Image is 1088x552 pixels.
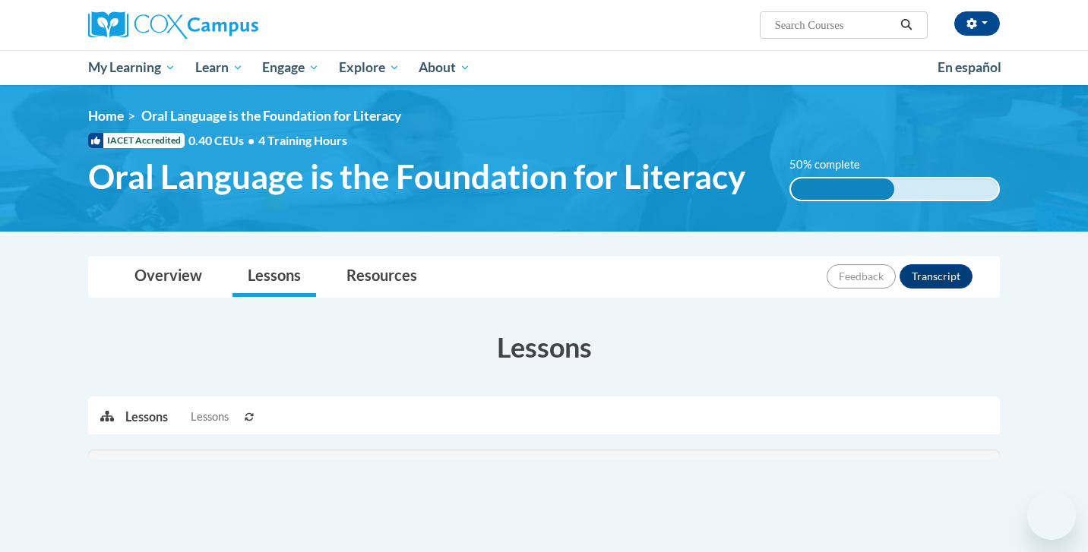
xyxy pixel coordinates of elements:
span: IACET Accredited [88,133,185,148]
span: My Learning [88,58,176,77]
span: Oral Language is the Foundation for Literacy [88,156,745,197]
span: • [248,133,255,147]
a: Resources [331,257,432,297]
iframe: Button to launch messaging window [1027,491,1076,540]
a: Cox Campus [88,11,377,39]
span: About [419,58,470,77]
a: My Learning [78,50,185,85]
a: En español [928,52,1011,84]
span: Lessons [191,408,229,425]
a: Engage [252,50,329,85]
div: 50% complete [791,178,895,200]
button: Search [895,16,918,34]
button: Transcript [900,264,973,289]
span: Engage [262,58,319,77]
a: Home [88,108,124,124]
span: En español [938,59,1001,75]
div: Main menu [65,50,1023,85]
label: 50% complete [789,156,877,173]
span: 4 Training Hours [258,133,347,147]
img: Cox Campus [88,11,258,39]
span: Learn [195,58,243,77]
a: Lessons [232,257,316,297]
button: Feedback [827,264,896,289]
span: 0.40 CEUs [188,132,258,149]
p: Lessons [125,408,168,425]
a: Learn [185,50,253,85]
span: Explore [339,58,400,77]
a: About [410,50,481,85]
a: Overview [119,257,217,297]
input: Search Courses [773,16,895,34]
h3: Lessons [88,328,1000,366]
button: Account Settings [954,11,1000,36]
a: Explore [329,50,410,85]
span: Oral Language is the Foundation for Literacy [141,108,401,124]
